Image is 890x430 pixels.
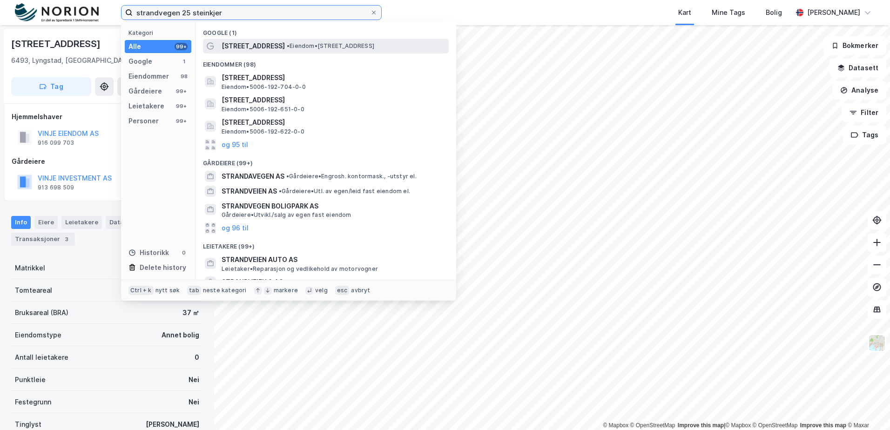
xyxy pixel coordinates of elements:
div: 99+ [175,43,188,50]
span: Gårdeiere • Utvikl./salg av egen fast eiendom [222,211,351,219]
div: Info [11,216,31,229]
div: Eiendomstype [15,329,61,341]
img: norion-logo.80e7a08dc31c2e691866.png [15,3,99,22]
button: Tags [843,126,886,144]
span: Eiendom • 5006-192-651-0-0 [222,106,304,113]
span: Eiendom • [STREET_ADDRESS] [287,42,374,50]
span: • [285,278,288,285]
div: Delete history [140,262,186,273]
span: STRANDVEIEN AS [222,186,277,197]
div: neste kategori [203,287,247,294]
div: Punktleie [15,374,46,385]
span: Eiendom • 5006-192-622-0-0 [222,128,304,135]
div: Datasett [106,216,141,229]
div: Gårdeiere (99+) [196,152,456,169]
a: Mapbox [725,422,751,429]
div: velg [315,287,328,294]
div: Personer [128,115,159,127]
button: og 96 til [222,222,249,234]
a: Improve this map [800,422,846,429]
div: Leietakere [128,101,164,112]
div: Mine Tags [712,7,745,18]
div: 99+ [175,117,188,125]
div: Bolig [766,7,782,18]
div: Eiendommer [128,71,169,82]
span: Gårdeiere • Utl. av egen/leid fast eiendom el. [279,188,410,195]
div: esc [335,286,350,295]
a: Improve this map [678,422,724,429]
span: STRANDVEIEN AUTO AS [222,254,445,265]
span: [STREET_ADDRESS] [222,40,285,52]
div: [PERSON_NAME] [146,419,199,430]
div: Nei [189,396,199,408]
div: Antall leietakere [15,352,68,363]
div: Gårdeiere [128,86,162,97]
button: og 95 til [222,139,248,150]
div: 6493, Lyngstad, [GEOGRAPHIC_DATA] [11,55,133,66]
span: Leietaker • Drift av restauranter [285,278,380,286]
div: | [603,421,869,430]
span: • [287,42,290,49]
div: Tinglyst [15,419,41,430]
div: 916 099 703 [38,139,74,147]
div: Kart [678,7,691,18]
div: Tomteareal [15,285,52,296]
span: [STREET_ADDRESS] [222,94,445,106]
div: Eiere [34,216,58,229]
span: STRANDAVEGEN AS [222,171,284,182]
span: [STREET_ADDRESS] [222,117,445,128]
div: Kontrollprogram for chat [843,385,890,430]
div: Annet bolig [162,329,199,341]
button: Filter [842,103,886,122]
span: [STREET_ADDRESS] [222,72,445,83]
div: avbryt [351,287,370,294]
div: Google (1) [196,22,456,39]
div: 0 [195,352,199,363]
span: • [279,188,282,195]
div: tab [187,286,201,295]
img: Z [868,334,886,352]
div: markere [274,287,298,294]
div: Kategori [128,29,191,36]
button: Datasett [829,59,886,77]
input: Søk på adresse, matrikkel, gårdeiere, leietakere eller personer [133,6,370,20]
div: Bruksareal (BRA) [15,307,68,318]
div: 98 [180,73,188,80]
div: Matrikkel [15,262,45,274]
div: 3 [62,235,71,244]
div: 913 698 509 [38,184,74,191]
div: Google [128,56,152,67]
span: Gårdeiere • Engrosh. kontormask., -utstyr el. [286,173,417,180]
div: 0 [180,249,188,256]
button: Analyse [832,81,886,100]
div: Festegrunn [15,396,51,408]
div: Historikk [128,247,169,258]
a: Mapbox [603,422,628,429]
div: Alle [128,41,141,52]
div: 99+ [175,102,188,110]
span: STRANDVEIEN 8 AS [222,276,283,288]
button: Tag [11,77,91,96]
div: [PERSON_NAME] [807,7,860,18]
span: Eiendom • 5006-192-704-0-0 [222,83,306,91]
div: Nei [189,374,199,385]
div: Transaksjoner [11,233,75,246]
button: Bokmerker [823,36,886,55]
div: nytt søk [155,287,180,294]
div: 99+ [175,87,188,95]
span: • [286,173,289,180]
div: [STREET_ADDRESS] [11,36,102,51]
a: OpenStreetMap [753,422,798,429]
div: Gårdeiere [12,156,202,167]
div: Ctrl + k [128,286,154,295]
div: Hjemmelshaver [12,111,202,122]
a: OpenStreetMap [630,422,675,429]
div: 37 ㎡ [182,307,199,318]
span: Leietaker • Reparasjon og vedlikehold av motorvogner [222,265,378,273]
iframe: Chat Widget [843,385,890,430]
div: Eiendommer (98) [196,54,456,70]
div: 1 [180,58,188,65]
span: STRANDVEGEN BOLIGPARK AS [222,201,445,212]
div: Leietakere (99+) [196,235,456,252]
div: Leietakere [61,216,102,229]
